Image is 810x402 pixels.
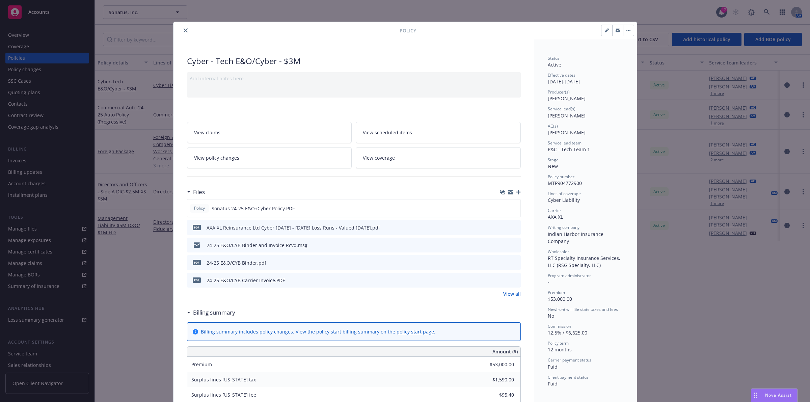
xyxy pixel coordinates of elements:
[548,231,605,244] span: Indian Harbor Insurance Company
[548,95,586,102] span: [PERSON_NAME]
[191,361,212,368] span: Premium
[548,313,554,319] span: No
[187,122,352,143] a: View claims
[201,328,435,335] div: Billing summary includes policy changes. View the policy start billing summary on the .
[548,306,618,312] span: Newfront will file state taxes and fees
[207,224,380,231] div: AXA XL Reinsurance Ltd Cyber [DATE] - [DATE] Loss Runs - Valued [DATE].pdf
[193,308,235,317] h3: Billing summary
[182,26,190,34] button: close
[548,157,559,163] span: Stage
[548,89,570,95] span: Producer(s)
[548,224,579,230] span: Writing company
[501,242,507,249] button: download file
[512,224,518,231] button: preview file
[363,129,412,136] span: View scheduled items
[751,388,798,402] button: Nova Assist
[193,260,201,265] span: pdf
[207,242,307,249] div: 24-25 E&O/CYB Binder and Invoice Rcvd.msg
[548,123,558,129] span: AC(s)
[501,224,507,231] button: download file
[765,392,792,398] span: Nova Assist
[474,359,518,370] input: 0.00
[548,380,558,387] span: Paid
[356,147,521,168] a: View coverage
[548,129,586,136] span: [PERSON_NAME]
[193,277,201,283] span: PDF
[512,277,518,284] button: preview file
[548,146,590,153] span: P&C - Tech Team 1
[400,27,416,34] span: Policy
[548,255,622,268] span: RT Specialty Insurance Services, LLC (RSG Specialty, LLC)
[474,375,518,385] input: 0.00
[548,329,587,336] span: 12.5% / $6,625.00
[548,208,561,213] span: Carrier
[548,357,591,363] span: Carrier payment status
[187,188,205,196] div: Files
[512,259,518,266] button: preview file
[501,277,507,284] button: download file
[548,296,572,302] span: $53,000.00
[207,259,266,266] div: 24-25 E&O/CYB Binder.pdf
[548,364,558,370] span: Paid
[548,180,582,186] span: MTP904772900
[548,61,561,68] span: Active
[512,205,518,212] button: preview file
[501,259,507,266] button: download file
[194,129,220,136] span: View claims
[548,106,575,112] span: Service lead(s)
[548,323,571,329] span: Commission
[492,348,518,355] span: Amount ($)
[548,249,569,254] span: Wholesaler
[190,75,518,82] div: Add internal notes here...
[548,191,581,196] span: Lines of coverage
[548,214,563,220] span: AXA XL
[191,392,256,398] span: Surplus lines [US_STATE] fee
[512,242,518,249] button: preview file
[193,225,201,230] span: pdf
[548,72,623,85] div: [DATE] - [DATE]
[356,122,521,143] a: View scheduled items
[187,147,352,168] a: View policy changes
[548,290,565,295] span: Premium
[548,197,580,203] span: Cyber Liability
[548,163,558,169] span: New
[187,55,521,67] div: Cyber - Tech E&O/Cyber - $3M
[501,205,506,212] button: download file
[187,308,235,317] div: Billing summary
[474,390,518,400] input: 0.00
[194,154,239,161] span: View policy changes
[548,112,586,119] span: [PERSON_NAME]
[212,205,295,212] span: Sonatus 24-25 E&O+Cyber Policy.PDF
[548,273,591,278] span: Program administrator
[548,346,572,353] span: 12 months
[363,154,395,161] span: View coverage
[503,290,521,297] a: View all
[548,174,574,180] span: Policy number
[548,340,569,346] span: Policy term
[193,205,206,211] span: Policy
[207,277,285,284] div: 24-25 E&O/CYB Carrier Invoice.PDF
[548,140,582,146] span: Service lead team
[193,188,205,196] h3: Files
[548,55,560,61] span: Status
[548,279,549,285] span: -
[548,374,589,380] span: Client payment status
[397,328,434,335] a: policy start page
[191,376,256,383] span: Surplus lines [US_STATE] tax
[751,389,760,402] div: Drag to move
[548,72,575,78] span: Effective dates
